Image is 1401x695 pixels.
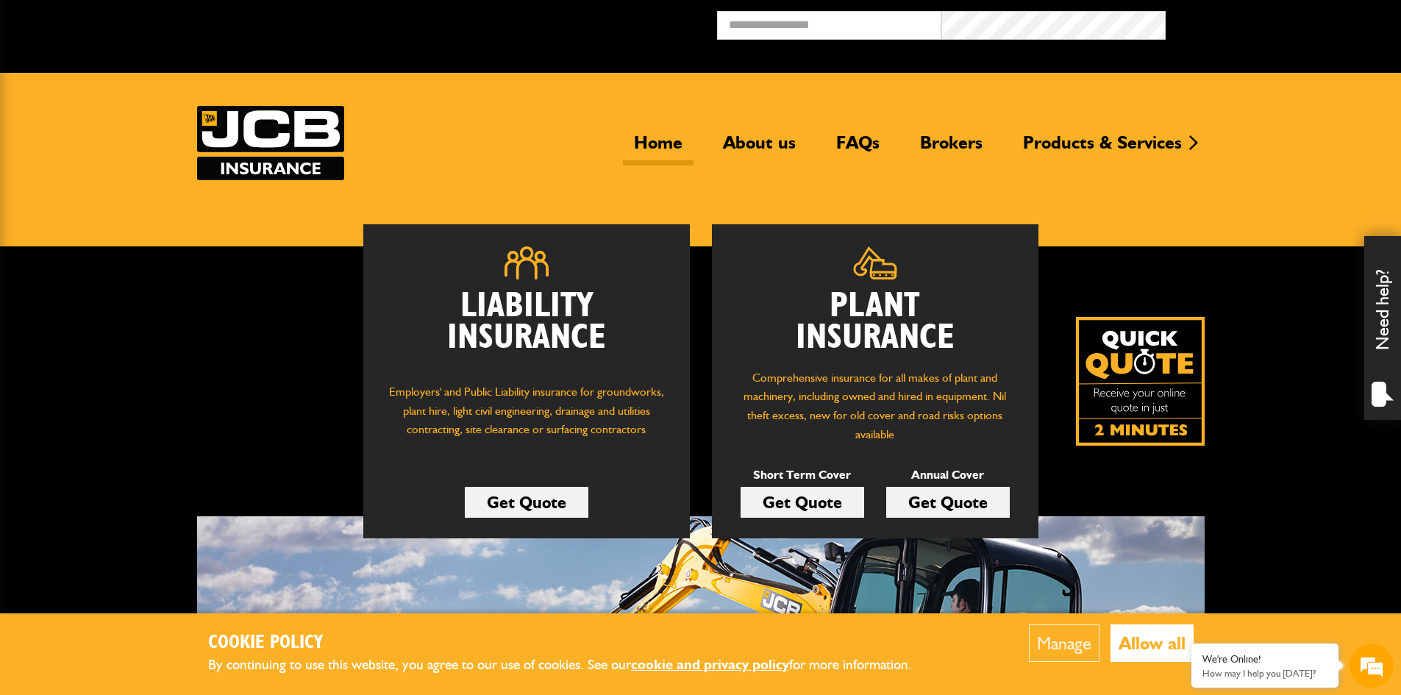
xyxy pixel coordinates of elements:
div: We're Online! [1202,653,1327,666]
a: Products & Services [1012,132,1193,165]
p: By continuing to use this website, you agree to our use of cookies. See our for more information. [208,654,936,677]
p: Employers' and Public Liability insurance for groundworks, plant hire, light civil engineering, d... [385,382,668,453]
img: Quick Quote [1076,317,1205,446]
a: Get Quote [741,487,864,518]
p: Annual Cover [886,466,1010,485]
img: JCB Insurance Services logo [197,106,344,180]
h2: Cookie Policy [208,632,936,655]
a: JCB Insurance Services [197,106,344,180]
button: Broker Login [1166,11,1390,34]
div: Need help? [1364,236,1401,420]
button: Allow all [1111,624,1194,662]
a: Home [623,132,694,165]
button: Manage [1029,624,1099,662]
a: About us [712,132,807,165]
a: FAQs [825,132,891,165]
p: Short Term Cover [741,466,864,485]
a: Get your insurance quote isn just 2-minutes [1076,317,1205,446]
a: Get Quote [465,487,588,518]
p: How may I help you today? [1202,668,1327,679]
a: Get Quote [886,487,1010,518]
h2: Liability Insurance [385,291,668,368]
a: Brokers [909,132,994,165]
h2: Plant Insurance [734,291,1016,354]
p: Comprehensive insurance for all makes of plant and machinery, including owned and hired in equipm... [734,368,1016,443]
a: cookie and privacy policy [631,656,789,673]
